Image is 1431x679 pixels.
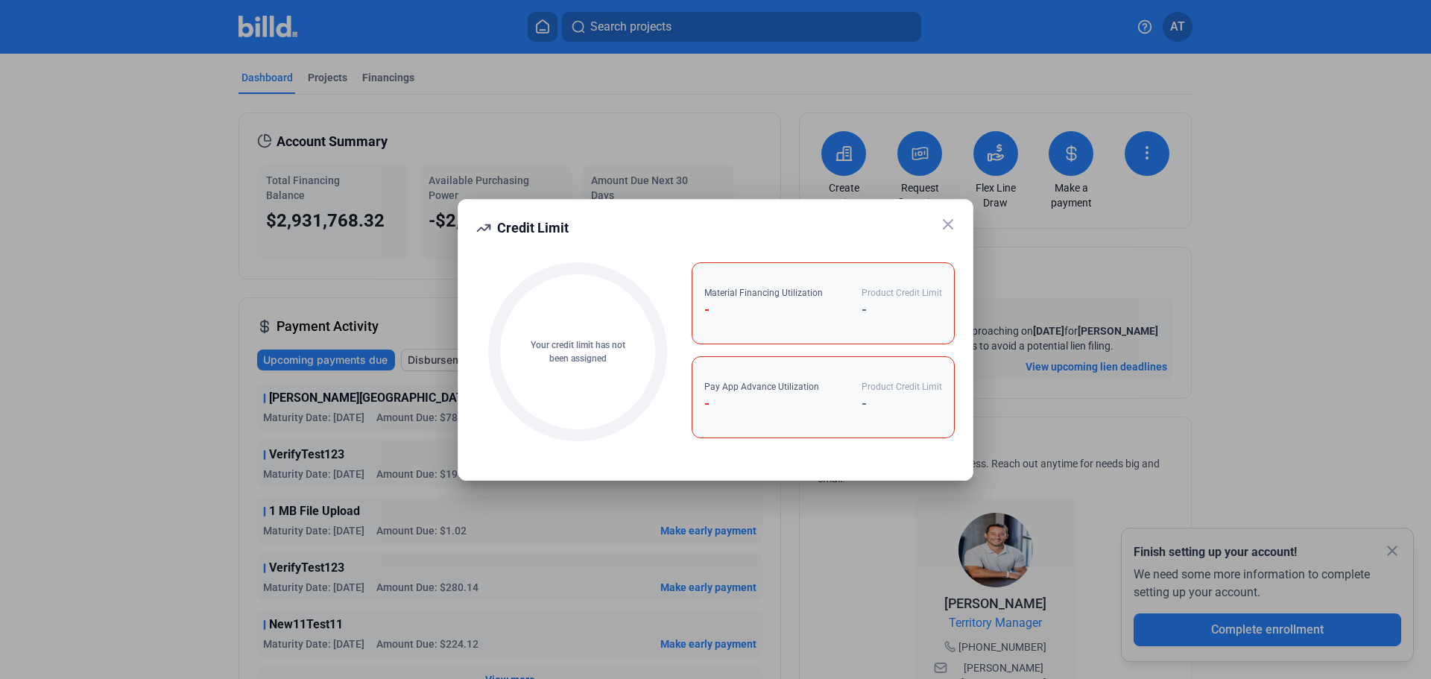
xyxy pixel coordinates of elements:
div: - [704,300,823,320]
div: Product Credit Limit [862,286,942,300]
div: Product Credit Limit [862,380,942,394]
div: - [862,394,942,414]
div: Your credit limit has not been assigned [522,338,634,365]
span: Credit Limit [497,220,569,236]
div: Pay App Advance Utilization [704,380,819,394]
div: - [862,300,942,320]
div: Material Financing Utilization [704,286,823,300]
div: - [704,394,819,414]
